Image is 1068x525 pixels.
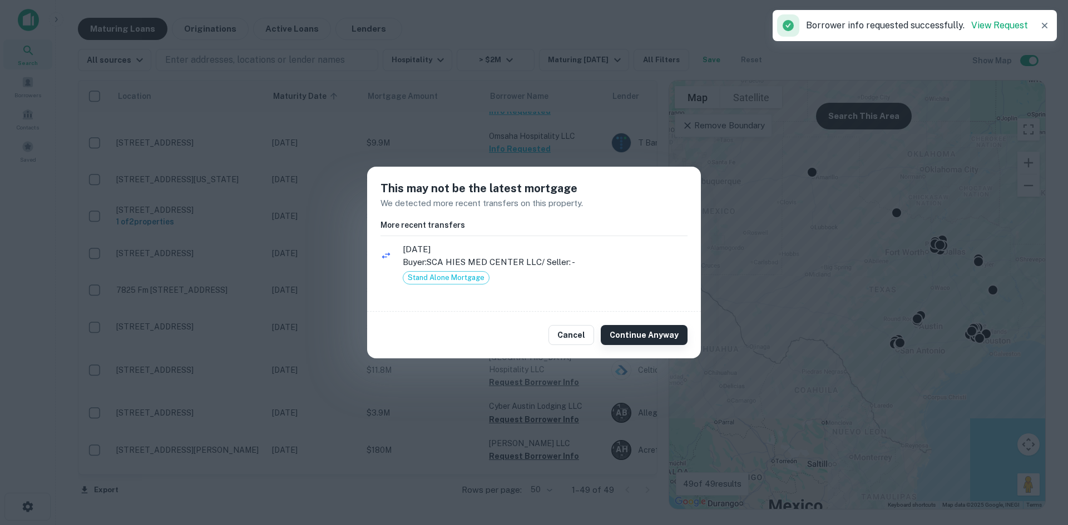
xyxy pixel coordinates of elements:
[380,180,688,197] h5: This may not be the latest mortgage
[548,325,594,345] button: Cancel
[403,271,489,284] div: Stand Alone Mortgage
[403,243,688,256] span: [DATE]
[806,19,1028,32] p: Borrower info requested successfully.
[403,256,688,269] p: Buyer: SCA HIES MED CENTER LLC / Seller: -
[380,197,688,210] p: We detected more recent transfers on this property.
[971,20,1028,31] a: View Request
[601,325,688,345] button: Continue Anyway
[380,219,688,231] h6: More recent transfers
[403,272,489,283] span: Stand Alone Mortgage
[1012,436,1068,489] iframe: Chat Widget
